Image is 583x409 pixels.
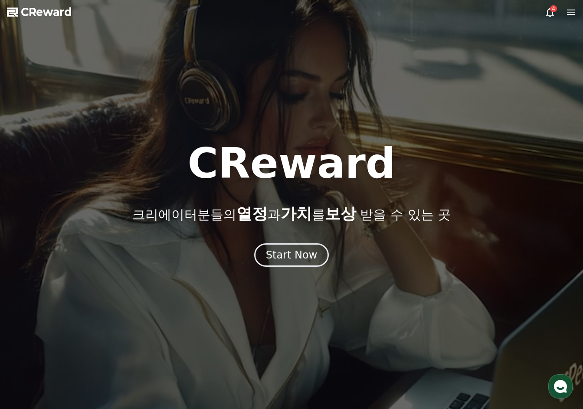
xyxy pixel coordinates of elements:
h1: CReward [187,143,395,184]
div: 4 [550,5,557,12]
button: Start Now [254,243,329,267]
p: 크리에이터분들의 과 를 받을 수 있는 곳 [132,205,451,222]
a: CReward [7,5,72,19]
a: 4 [545,7,555,17]
span: CReward [21,5,72,19]
span: 열정 [236,205,268,222]
div: Start Now [266,248,318,262]
a: Start Now [254,252,329,260]
span: 가치 [281,205,312,222]
span: 보상 [325,205,356,222]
